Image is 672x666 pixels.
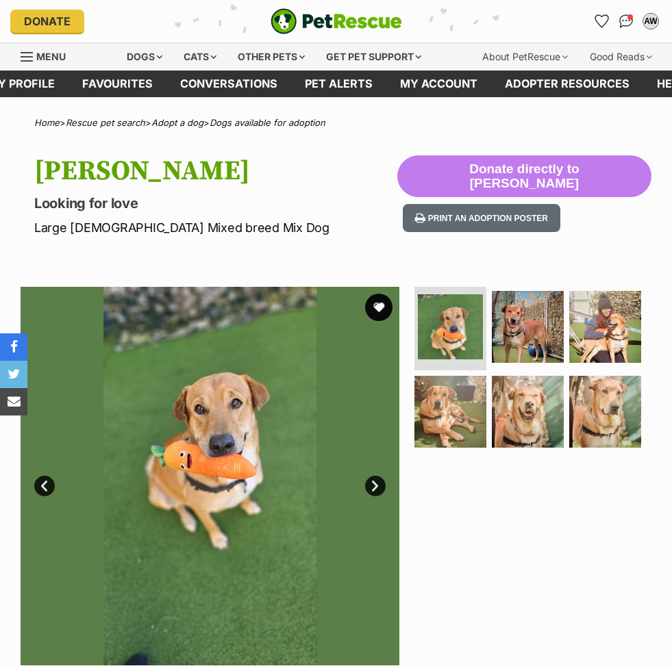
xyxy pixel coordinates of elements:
button: My account [640,10,662,32]
img: Photo of Ted [492,291,564,363]
button: favourite [365,294,393,321]
p: Large [DEMOGRAPHIC_DATA] Mixed breed Mix Dog [34,218,397,237]
a: PetRescue [271,8,402,34]
a: Adopt a dog [151,117,203,128]
a: Adopter resources [491,71,643,97]
img: Photo of Ted [569,376,641,448]
a: Donate [10,10,84,33]
img: logo-e224e6f780fb5917bec1dbf3a21bbac754714ae5b6737aabdf751b685950b380.svg [271,8,402,34]
a: Home [34,117,60,128]
a: Menu [21,43,75,68]
img: Photo of Ted [492,376,564,448]
h1: [PERSON_NAME] [34,155,397,187]
div: Cats [174,43,226,71]
img: Photo of Ted [418,294,483,359]
a: Rescue pet search [66,117,145,128]
div: Dogs [117,43,172,71]
a: Pet alerts [291,71,386,97]
img: chat-41dd97257d64d25036548639549fe6c8038ab92f7586957e7f3b1b290dea8141.svg [619,14,634,28]
div: About PetRescue [473,43,577,71]
img: Photo of Ted [21,287,399,665]
a: Prev [34,476,55,496]
img: Photo of Ted [414,376,486,448]
ul: Account quick links [590,10,662,32]
a: Favourites [69,71,166,97]
span: Menu [36,51,66,62]
a: conversations [166,71,291,97]
a: My account [386,71,491,97]
div: AW [644,14,658,28]
div: Other pets [228,43,314,71]
a: Dogs available for adoption [210,117,325,128]
a: Favourites [590,10,612,32]
div: Good Reads [580,43,662,71]
a: Conversations [615,10,637,32]
a: Next [365,476,386,496]
div: Get pet support [316,43,431,71]
button: Print an adoption poster [403,204,560,232]
img: Photo of Ted [569,291,641,363]
button: Donate directly to [PERSON_NAME] [397,155,651,198]
p: Looking for love [34,194,397,213]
